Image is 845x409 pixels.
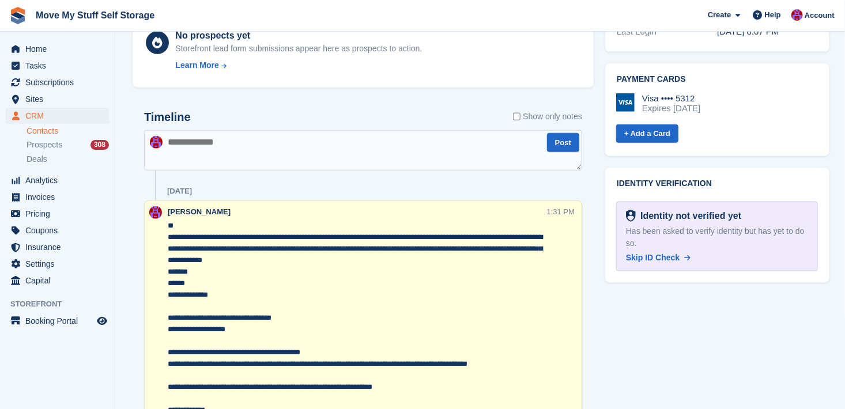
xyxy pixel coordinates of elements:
[6,108,109,124] a: menu
[6,91,109,107] a: menu
[25,206,95,222] span: Pricing
[617,25,717,39] div: Last Login
[167,187,192,196] div: [DATE]
[25,91,95,107] span: Sites
[9,7,27,24] img: stora-icon-8386f47178a22dfd0bd8f6a31ec36ba5ce8667c1dd55bd0f319d3a0aa187defe.svg
[6,206,109,222] a: menu
[25,239,95,255] span: Insurance
[513,111,520,123] input: Show only notes
[25,74,95,90] span: Subscriptions
[626,253,680,262] span: Skip ID Check
[27,153,109,165] a: Deals
[149,206,162,219] img: Carrie Machin
[6,313,109,329] a: menu
[25,189,95,205] span: Invoices
[31,6,159,25] a: Move My Stuff Self Storage
[25,58,95,74] span: Tasks
[805,10,835,21] span: Account
[25,222,95,238] span: Coupons
[6,222,109,238] a: menu
[150,136,163,149] img: Carrie Machin
[25,313,95,329] span: Booking Portal
[626,252,691,264] a: Skip ID Check
[25,108,95,124] span: CRM
[616,124,678,143] a: + Add a Card
[175,29,422,43] div: No prospects yet
[144,111,191,124] h2: Timeline
[642,103,700,113] div: Expires [DATE]
[547,133,579,152] button: Post
[6,172,109,188] a: menu
[547,206,575,217] div: 1:31 PM
[513,111,582,123] label: Show only notes
[642,93,700,104] div: Visa •••• 5312
[6,74,109,90] a: menu
[6,41,109,57] a: menu
[175,43,422,55] div: Storefront lead form submissions appear here as prospects to action.
[25,41,95,57] span: Home
[6,58,109,74] a: menu
[90,140,109,150] div: 308
[636,209,741,223] div: Identity not verified yet
[175,59,218,71] div: Learn More
[616,93,635,112] img: Visa Logo
[25,272,95,289] span: Capital
[708,9,731,21] span: Create
[6,256,109,272] a: menu
[617,75,818,84] h2: Payment cards
[626,210,636,222] img: Identity Verification Ready
[25,172,95,188] span: Analytics
[626,225,808,249] div: Has been asked to verify identity but has yet to do so.
[6,272,109,289] a: menu
[27,139,109,151] a: Prospects 308
[6,239,109,255] a: menu
[25,256,95,272] span: Settings
[27,154,47,165] span: Deals
[27,126,109,137] a: Contacts
[6,189,109,205] a: menu
[175,59,422,71] a: Learn More
[10,298,115,310] span: Storefront
[791,9,803,21] img: Carrie Machin
[95,314,109,328] a: Preview store
[27,139,62,150] span: Prospects
[765,9,781,21] span: Help
[617,179,818,188] h2: Identity verification
[168,207,231,216] span: [PERSON_NAME]
[717,26,779,36] time: 2025-07-23 19:07:43 UTC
